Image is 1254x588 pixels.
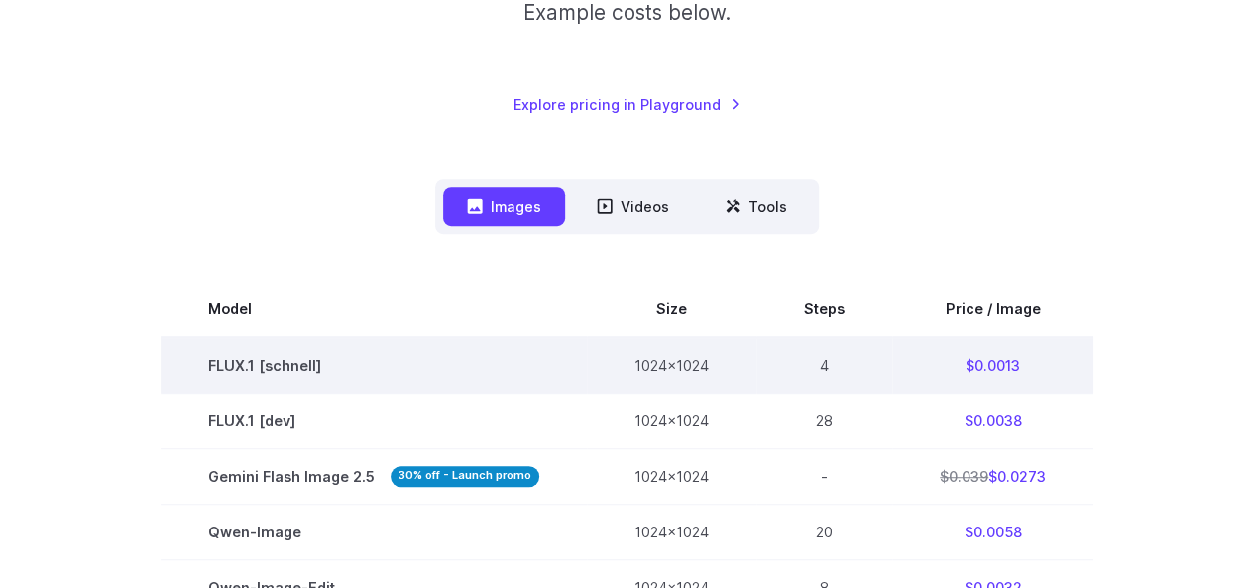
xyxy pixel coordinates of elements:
[161,504,587,559] td: Qwen-Image
[756,393,892,448] td: 28
[391,466,539,487] strong: 30% off - Launch promo
[513,93,741,116] a: Explore pricing in Playground
[892,337,1093,394] td: $0.0013
[892,282,1093,337] th: Price / Image
[892,504,1093,559] td: $0.0058
[573,187,693,226] button: Videos
[587,282,756,337] th: Size
[701,187,811,226] button: Tools
[587,504,756,559] td: 1024x1024
[161,282,587,337] th: Model
[587,448,756,504] td: 1024x1024
[587,393,756,448] td: 1024x1024
[756,504,892,559] td: 20
[443,187,565,226] button: Images
[587,337,756,394] td: 1024x1024
[161,393,587,448] td: FLUX.1 [dev]
[892,393,1093,448] td: $0.0038
[756,282,892,337] th: Steps
[756,448,892,504] td: -
[161,337,587,394] td: FLUX.1 [schnell]
[892,448,1093,504] td: $0.0273
[208,465,539,488] span: Gemini Flash Image 2.5
[756,337,892,394] td: 4
[940,468,988,485] s: $0.039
